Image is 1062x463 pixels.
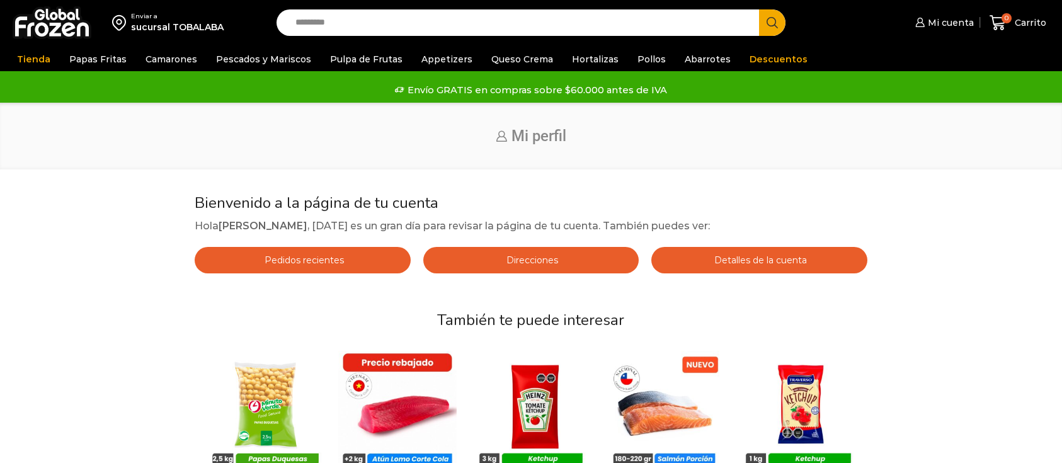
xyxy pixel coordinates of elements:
[511,127,566,145] span: Mi perfil
[423,247,639,273] a: Direcciones
[415,47,479,71] a: Appetizers
[678,47,737,71] a: Abarrotes
[139,47,203,71] a: Camarones
[1012,16,1046,29] span: Carrito
[261,254,344,266] span: Pedidos recientes
[743,47,814,71] a: Descuentos
[131,12,224,21] div: Enviar a
[131,21,224,33] div: sucursal TOBALABA
[503,254,558,266] span: Direcciones
[986,8,1049,38] a: 0 Carrito
[651,247,867,273] a: Detalles de la cuenta
[112,12,131,33] img: address-field-icon.svg
[1002,13,1012,23] span: 0
[195,218,867,234] p: Hola , [DATE] es un gran día para revisar la página de tu cuenta. También puedes ver:
[437,310,624,330] span: También te puede interesar
[711,254,807,266] span: Detalles de la cuenta
[219,220,307,232] strong: [PERSON_NAME]
[324,47,409,71] a: Pulpa de Frutas
[759,9,785,36] button: Search button
[925,16,974,29] span: Mi cuenta
[566,47,625,71] a: Hortalizas
[11,47,57,71] a: Tienda
[485,47,559,71] a: Queso Crema
[195,247,410,273] a: Pedidos recientes
[63,47,133,71] a: Papas Fritas
[195,193,438,213] span: Bienvenido a la página de tu cuenta
[631,47,672,71] a: Pollos
[210,47,317,71] a: Pescados y Mariscos
[912,10,974,35] a: Mi cuenta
